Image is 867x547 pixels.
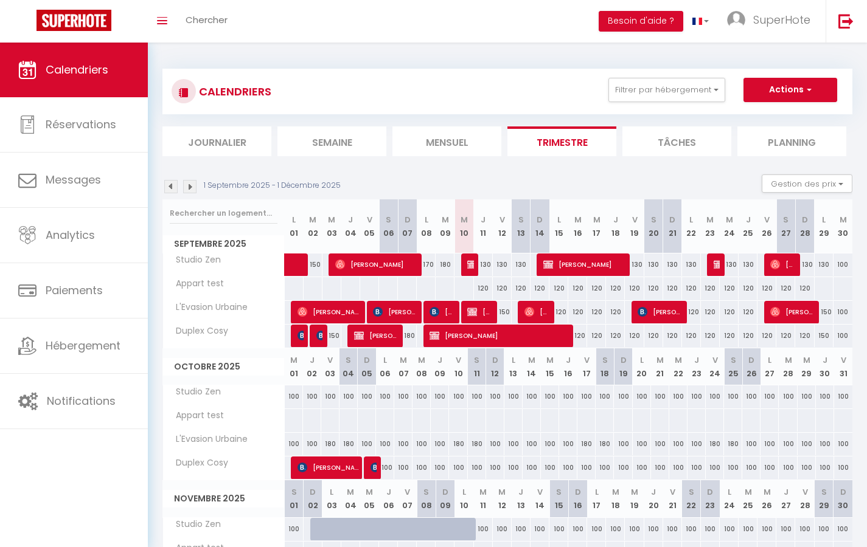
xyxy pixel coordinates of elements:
th: 06 [379,199,398,253]
div: 120 [757,277,776,300]
th: 05 [358,348,376,385]
div: 100 [834,385,852,408]
abbr: M [461,214,468,225]
div: 180 [321,433,339,455]
th: 25 [739,199,757,253]
abbr: S [474,354,479,366]
th: 03 [322,199,341,253]
div: 120 [644,277,663,300]
abbr: J [348,214,353,225]
th: 19 [625,199,644,253]
div: 180 [436,253,454,276]
div: 180 [706,433,724,455]
li: Tâches [622,126,731,156]
th: 18 [596,348,614,385]
div: 100 [413,385,431,408]
span: Appart test [165,409,227,422]
div: 120 [587,277,606,300]
div: 100 [285,385,303,408]
div: 100 [449,385,467,408]
th: 08 [413,348,431,385]
abbr: L [425,214,428,225]
div: 120 [606,325,625,347]
span: [PERSON_NAME] [335,253,417,276]
abbr: V [456,354,461,366]
div: 100 [413,433,431,455]
th: 11 [468,348,486,385]
div: 100 [706,385,724,408]
div: 100 [834,325,852,347]
div: 120 [776,277,795,300]
div: 100 [742,433,761,455]
th: 24 [706,348,724,385]
th: 16 [568,199,587,253]
span: [PERSON_NAME] [543,253,625,276]
th: 06 [376,348,394,385]
div: 120 [720,301,739,323]
abbr: J [566,354,571,366]
span: SuperHote [753,12,810,27]
th: 20 [644,199,663,253]
abbr: M [840,214,847,225]
span: [PERSON_NAME] [467,253,473,276]
div: 120 [663,325,682,347]
th: 21 [651,348,669,385]
abbr: V [632,214,638,225]
abbr: M [726,214,733,225]
div: 100 [834,433,852,455]
abbr: S [602,354,608,366]
button: Gestion des prix [762,174,852,193]
abbr: M [706,214,714,225]
div: 100 [486,385,504,408]
div: 120 [701,325,720,347]
div: 130 [474,253,493,276]
div: 100 [651,433,669,455]
div: 100 [523,385,541,408]
th: 07 [394,348,413,385]
span: Appart test [165,277,227,291]
span: Paiements [46,283,103,298]
div: 120 [739,325,757,347]
div: 120 [720,325,739,347]
div: 120 [568,301,587,323]
th: 25 [724,348,742,385]
th: 08 [417,199,436,253]
abbr: J [823,354,827,366]
button: Besoin d'aide ? [599,11,683,32]
abbr: L [768,354,771,366]
th: 12 [486,348,504,385]
span: [PERSON_NAME] [PERSON_NAME] [714,253,720,276]
div: 100 [523,433,541,455]
span: Calendriers [46,62,108,77]
span: Octobre 2025 [163,358,284,376]
div: 100 [798,385,816,408]
div: 100 [303,385,321,408]
button: Actions [743,78,837,102]
th: 31 [834,348,852,385]
div: 100 [761,385,779,408]
span: Chercher [186,13,228,26]
abbr: J [694,354,699,366]
span: [PERSON_NAME] [638,300,681,323]
span: [PERSON_NAME] [524,300,549,323]
span: [PERSON_NAME] [371,456,377,479]
abbr: M [528,354,535,366]
th: 09 [431,348,449,385]
div: 100 [816,385,834,408]
abbr: J [481,214,486,225]
h3: CALENDRIERS [196,78,271,105]
th: 19 [614,348,632,385]
th: 16 [559,348,577,385]
th: 15 [549,199,568,253]
span: [PERSON_NAME] [467,300,492,323]
abbr: M [400,354,407,366]
div: 100 [431,385,449,408]
div: 100 [303,433,321,455]
div: 100 [596,385,614,408]
abbr: D [621,354,627,366]
abbr: J [613,214,618,225]
span: [PERSON_NAME] [373,300,417,323]
abbr: V [367,214,372,225]
th: 09 [436,199,454,253]
div: 130 [682,253,701,276]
